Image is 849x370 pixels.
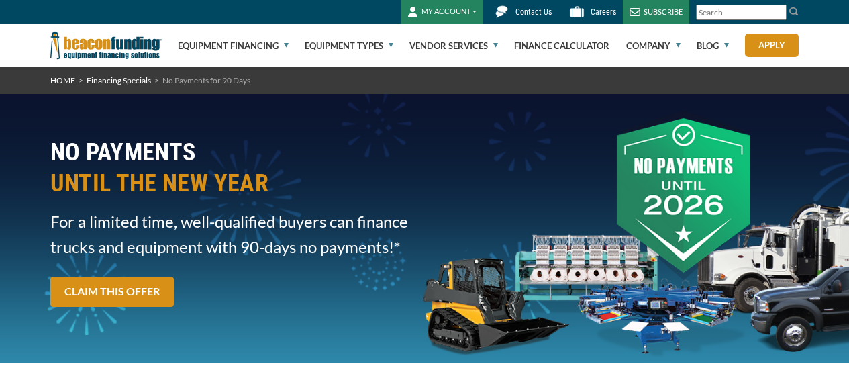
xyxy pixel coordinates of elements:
[626,24,681,67] a: Company
[162,75,250,85] span: No Payments for 90 Days
[789,6,799,17] img: Search
[514,24,609,67] a: Finance Calculator
[50,75,75,85] a: HOME
[515,7,552,17] span: Contact Us
[50,277,174,307] a: CLAIM THIS OFFER
[50,209,417,260] span: For a limited time, well-qualified buyers can finance trucks and equipment with 90-days no paymen...
[50,168,417,199] span: UNTIL THE NEW YEAR
[50,137,417,199] h2: NO PAYMENTS
[745,34,799,57] a: Apply
[178,24,289,67] a: Equipment Financing
[87,75,151,85] a: Financing Specials
[697,24,729,67] a: Blog
[591,7,616,17] span: Careers
[305,24,393,67] a: Equipment Types
[772,7,783,18] a: Clear search text
[409,24,498,67] a: Vendor Services
[696,5,787,20] input: Search
[50,24,162,67] img: Beacon Funding Corporation logo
